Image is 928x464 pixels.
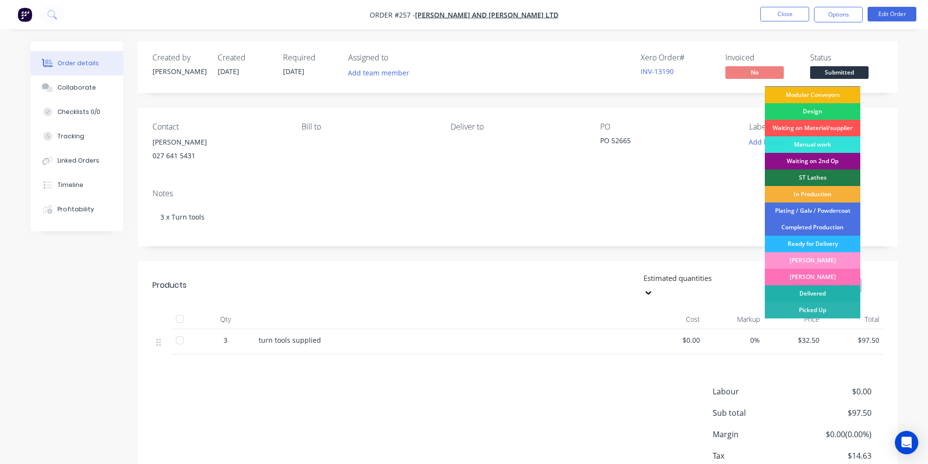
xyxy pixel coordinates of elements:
[713,450,799,462] span: Tax
[152,149,286,163] div: 027 641 5431
[152,122,286,131] div: Contact
[302,122,435,131] div: Bill to
[31,124,123,148] button: Tracking
[152,189,883,198] div: Notes
[57,181,83,189] div: Timeline
[764,310,824,329] div: Price
[765,252,860,269] div: [PERSON_NAME]
[196,310,255,329] div: Qty
[31,197,123,222] button: Profitability
[57,108,100,116] div: Checklists 0/0
[744,135,789,148] button: Add labels
[765,87,860,103] div: Modular Conveyors
[18,7,32,22] img: Factory
[31,173,123,197] button: Timeline
[152,135,286,149] div: [PERSON_NAME]
[708,335,760,345] span: 0%
[760,7,809,21] button: Close
[765,120,860,136] div: Waiting on Material/supplier
[765,236,860,252] div: Ready for Delivery
[641,53,714,62] div: Xero Order #
[810,66,869,81] button: Submitted
[725,66,784,78] span: No
[224,335,227,345] span: 3
[57,59,99,68] div: Order details
[765,285,860,302] div: Delivered
[342,66,414,79] button: Add team member
[725,53,798,62] div: Invoiced
[765,302,860,318] div: Picked Up
[765,203,860,219] div: Plating / Galv / Powdercoat
[348,53,446,62] div: Assigned to
[799,428,871,440] span: $0.00 ( 0.00 %)
[218,67,239,76] span: [DATE]
[283,53,337,62] div: Required
[370,10,415,19] span: Order #257 -
[152,135,286,167] div: [PERSON_NAME]027 641 5431
[810,53,883,62] div: Status
[218,53,271,62] div: Created
[713,386,799,397] span: Labour
[768,335,820,345] span: $32.50
[648,335,701,345] span: $0.00
[713,407,799,419] span: Sub total
[765,186,860,203] div: In Production
[348,66,415,79] button: Add team member
[152,53,206,62] div: Created by
[415,10,558,19] a: [PERSON_NAME] and [PERSON_NAME] Ltd
[283,67,304,76] span: [DATE]
[704,310,764,329] div: Markup
[644,310,704,329] div: Cost
[765,153,860,169] div: Waiting on 2nd Op
[451,122,584,131] div: Deliver to
[765,219,860,236] div: Completed Production
[57,83,96,92] div: Collaborate
[641,67,674,76] a: INV-13190
[814,7,863,22] button: Options
[868,7,916,21] button: Edit Order
[57,205,94,214] div: Profitability
[31,51,123,75] button: Order details
[600,122,734,131] div: PO
[799,386,871,397] span: $0.00
[895,431,918,454] div: Open Intercom Messenger
[823,310,883,329] div: Total
[713,428,799,440] span: Margin
[31,100,123,124] button: Checklists 0/0
[827,335,879,345] span: $97.50
[799,407,871,419] span: $97.50
[57,156,99,165] div: Linked Orders
[600,135,722,149] div: PO 52665
[749,122,883,131] div: Labels
[31,75,123,100] button: Collaborate
[152,202,883,232] div: 3 x Turn tools
[259,335,321,345] span: turn tools supplied
[765,169,860,186] div: ST Lathes
[152,279,187,291] div: Products
[799,450,871,462] span: $14.63
[810,66,869,78] span: Submitted
[31,148,123,173] button: Linked Orders
[765,103,860,120] div: Design
[152,66,206,76] div: [PERSON_NAME]
[57,132,84,141] div: Tracking
[765,269,860,285] div: [PERSON_NAME]
[765,136,860,153] div: Manual work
